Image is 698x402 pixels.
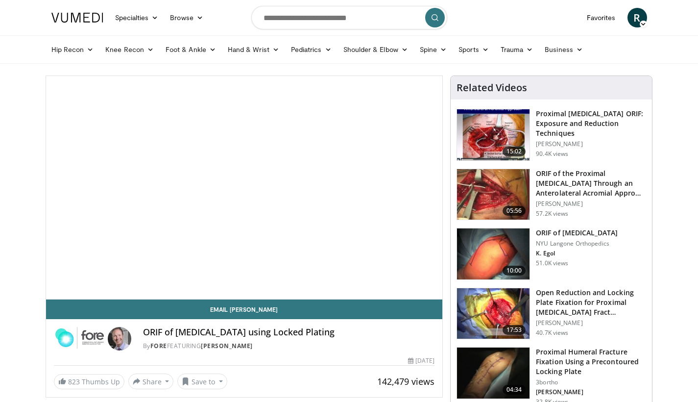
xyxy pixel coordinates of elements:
[503,266,526,276] span: 10:00
[457,169,530,220] img: gardner_3.png.150x105_q85_crop-smart_upscale.jpg
[536,288,646,317] h3: Open Reduction and Locking Plate Fixation for Proximal [MEDICAL_DATA] Fract…
[536,150,568,158] p: 90.4K views
[536,210,568,218] p: 57.2K views
[46,40,100,59] a: Hip Recon
[143,342,435,351] div: By FEATURING
[536,140,646,148] p: [PERSON_NAME]
[536,240,618,248] p: NYU Langone Orthopedics
[627,8,647,27] a: R
[536,347,646,377] h3: Proximal Humeral Fracture Fixation Using a Precontoured Locking Plate
[457,288,530,339] img: Q2xRg7exoPLTwO8X4xMDoxOjBzMTt2bJ.150x105_q85_crop-smart_upscale.jpg
[160,40,222,59] a: Foot & Ankle
[51,13,103,23] img: VuMedi Logo
[201,342,253,350] a: [PERSON_NAME]
[536,388,646,396] p: [PERSON_NAME]
[453,40,495,59] a: Sports
[54,327,104,351] img: FORE
[457,82,527,94] h4: Related Videos
[377,376,434,387] span: 142,479 views
[46,76,443,300] video-js: Video Player
[581,8,622,27] a: Favorites
[536,169,646,198] h3: ORIF of the Proximal [MEDICAL_DATA] Through an Anterolateral Acromial Appro…
[109,8,165,27] a: Specialties
[99,40,160,59] a: Knee Recon
[143,327,435,338] h4: ORIF of [MEDICAL_DATA] using Locked Plating
[536,228,618,238] h3: ORIF of [MEDICAL_DATA]
[536,329,568,337] p: 40.7K views
[337,40,414,59] a: Shoulder & Elbow
[251,6,447,29] input: Search topics, interventions
[150,342,167,350] a: FORE
[503,147,526,156] span: 15:02
[503,325,526,335] span: 17:53
[536,319,646,327] p: [PERSON_NAME]
[164,8,209,27] a: Browse
[457,109,530,160] img: gardener_hum_1.png.150x105_q85_crop-smart_upscale.jpg
[503,385,526,395] span: 04:34
[408,356,434,365] div: [DATE]
[457,228,530,279] img: 270515_0000_1.png.150x105_q85_crop-smart_upscale.jpg
[46,300,443,319] a: Email [PERSON_NAME]
[414,40,453,59] a: Spine
[128,374,174,389] button: Share
[457,288,646,340] a: 17:53 Open Reduction and Locking Plate Fixation for Proximal [MEDICAL_DATA] Fract… [PERSON_NAME] ...
[536,378,646,386] p: 3bortho
[54,374,124,389] a: 823 Thumbs Up
[177,374,227,389] button: Save to
[503,206,526,216] span: 05:56
[536,109,646,138] h3: Proximal [MEDICAL_DATA] ORIF: Exposure and Reduction Techniques
[285,40,337,59] a: Pediatrics
[457,169,646,221] a: 05:56 ORIF of the Proximal [MEDICAL_DATA] Through an Anterolateral Acromial Appro… [PERSON_NAME] ...
[457,109,646,161] a: 15:02 Proximal [MEDICAL_DATA] ORIF: Exposure and Reduction Techniques [PERSON_NAME] 90.4K views
[108,327,131,351] img: Avatar
[539,40,589,59] a: Business
[457,348,530,399] img: 38727_0000_3.png.150x105_q85_crop-smart_upscale.jpg
[536,250,618,257] p: K. Egol
[536,200,646,208] p: [PERSON_NAME]
[222,40,285,59] a: Hand & Wrist
[495,40,539,59] a: Trauma
[457,228,646,280] a: 10:00 ORIF of [MEDICAL_DATA] NYU Langone Orthopedics K. Egol 51.0K views
[536,259,568,267] p: 51.0K views
[68,377,80,386] span: 823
